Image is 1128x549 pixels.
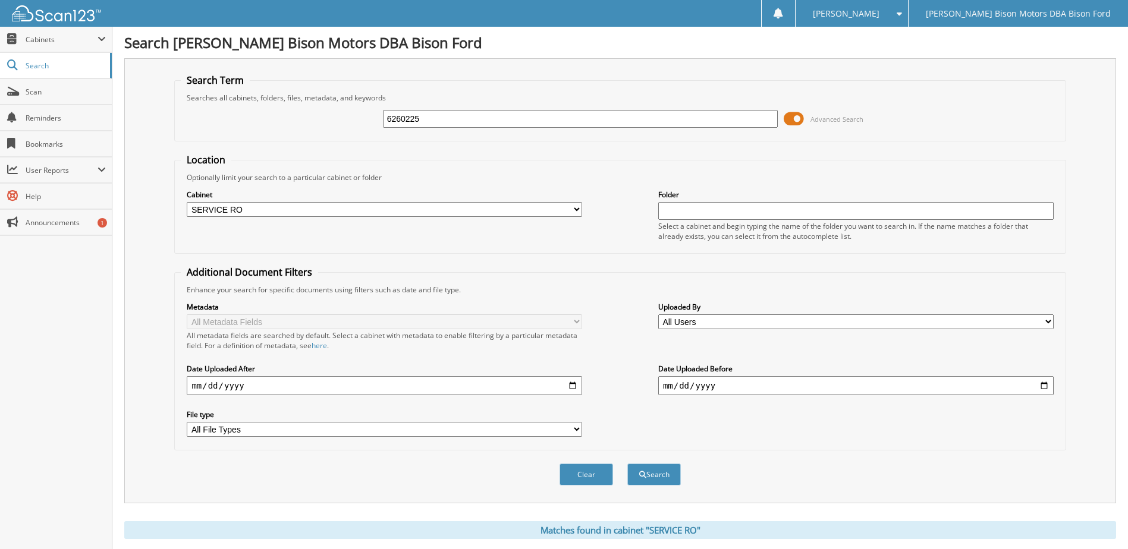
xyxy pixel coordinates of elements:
[560,463,613,485] button: Clear
[187,302,582,312] label: Metadata
[181,93,1059,103] div: Searches all cabinets, folders, files, metadata, and keywords
[26,165,98,175] span: User Reports
[181,74,250,87] legend: Search Term
[187,409,582,419] label: File type
[26,113,106,123] span: Reminders
[98,218,107,228] div: 1
[187,330,582,351] div: All metadata fields are searched by default. Select a cabinet with metadata to enable filtering b...
[658,364,1054,374] label: Date Uploaded Before
[181,153,231,166] legend: Location
[26,139,106,149] span: Bookmarks
[926,10,1111,17] span: [PERSON_NAME] Bison Motors DBA Bison Ford
[187,376,582,395] input: start
[312,340,327,351] a: here
[26,87,106,97] span: Scan
[813,10,879,17] span: [PERSON_NAME]
[810,115,863,124] span: Advanced Search
[181,285,1059,295] div: Enhance your search for specific documents using filters such as date and file type.
[124,33,1116,52] h1: Search [PERSON_NAME] Bison Motors DBA Bison Ford
[187,190,582,200] label: Cabinet
[187,364,582,374] label: Date Uploaded After
[12,5,101,21] img: scan123-logo-white.svg
[26,34,98,45] span: Cabinets
[181,172,1059,182] div: Optionally limit your search to a particular cabinet or folder
[181,266,318,279] legend: Additional Document Filters
[26,61,104,71] span: Search
[26,217,106,228] span: Announcements
[658,302,1054,312] label: Uploaded By
[124,521,1116,539] div: Matches found in cabinet "SERVICE RO"
[627,463,681,485] button: Search
[26,191,106,201] span: Help
[658,221,1054,241] div: Select a cabinet and begin typing the name of the folder you want to search in. If the name match...
[658,376,1054,395] input: end
[658,190,1054,200] label: Folder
